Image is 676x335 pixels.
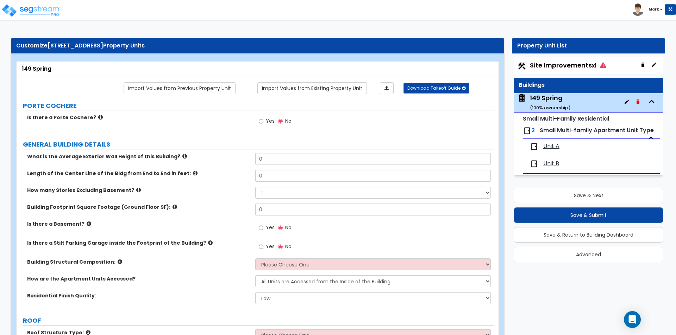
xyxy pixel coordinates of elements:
[182,154,187,159] i: click for more info!
[27,275,250,282] label: How are the Apartment Units Accessed?
[403,83,469,94] button: Download Takeoff Guide
[530,160,538,168] img: door.png
[27,114,250,121] label: Is there a Porte Cochere?
[266,243,275,250] span: Yes
[514,227,663,243] button: Save & Return to Building Dashboard
[517,62,526,71] img: Construction.png
[27,153,250,160] label: What is the Average Exterior Wall Height of this Building?
[27,170,250,177] label: Length of the Center Line of the Bldg from End to End in feet:
[48,41,103,50] span: [STREET_ADDRESS]
[266,117,275,124] span: Yes
[27,239,250,246] label: Is there a Stilt Parking Garage inside the Footprint of the Building?
[514,207,663,223] button: Save & Submit
[278,117,283,125] input: No
[118,259,122,264] i: click for more info!
[543,142,559,150] span: Unit A
[1,4,61,18] img: logo_pro_r.png
[530,142,538,151] img: door.png
[519,81,658,89] div: Buildings
[407,85,461,91] span: Download Takeoff Guide
[592,62,596,69] small: x1
[285,243,292,250] span: No
[543,160,559,168] span: Unit B
[259,243,263,251] input: Yes
[530,104,570,111] small: ( 100 % ownership)
[173,204,177,210] i: click for more info!
[514,188,663,203] button: Save & Next
[27,204,250,211] label: Building Footprint Square Footage (Ground Floor SF):
[27,187,250,194] label: How many Stories Excluding Basement?
[22,65,493,73] div: 149 Spring
[285,224,292,231] span: No
[285,117,292,124] span: No
[27,258,250,265] label: Building Structural Composition:
[257,82,367,94] a: Import the dynamic attribute values from existing properties.
[624,311,641,328] div: Open Intercom Messenger
[523,115,609,123] small: Small Multi-Family Residential
[98,115,103,120] i: click for more info!
[632,4,644,16] img: avatar.png
[517,42,660,50] div: Property Unit List
[517,94,570,111] span: 149 Spring
[23,316,494,325] label: ROOF
[266,224,275,231] span: Yes
[16,42,499,50] div: Customize Property Units
[517,94,526,103] img: building.svg
[259,117,263,125] input: Yes
[208,240,213,245] i: click for more info!
[27,220,250,227] label: Is there a Basement?
[649,7,659,12] b: Mark
[278,243,283,251] input: No
[531,126,535,134] span: 2
[87,221,91,226] i: click for more info!
[86,330,90,335] i: click for more info!
[530,61,606,70] span: Site Improvements
[23,140,494,149] label: GENERAL BUILDING DETAILS
[523,127,531,135] img: door.png
[124,82,236,94] a: Import the dynamic attribute values from previous properties.
[380,82,394,94] a: Import the dynamic attributes value through Excel sheet
[23,101,494,110] label: PORTE COCHERE
[530,94,570,111] div: 149 Spring
[540,126,654,134] span: Small Multi-family Apartment Unit Type
[514,247,663,262] button: Advanced
[259,224,263,232] input: Yes
[193,170,198,176] i: click for more info!
[27,292,250,299] label: Residential Finish Quality:
[278,224,283,232] input: No
[136,187,141,193] i: click for more info!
